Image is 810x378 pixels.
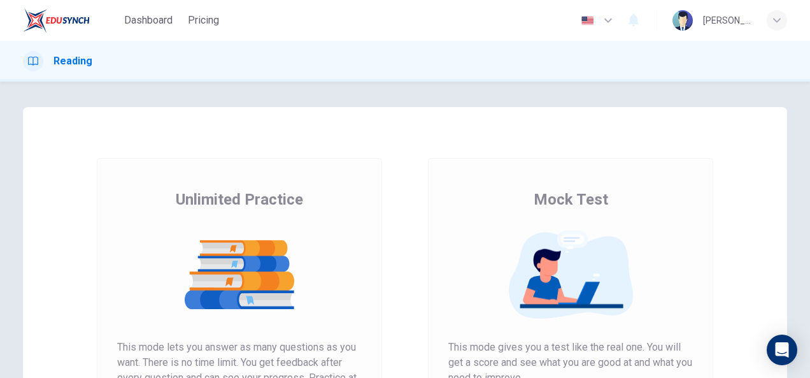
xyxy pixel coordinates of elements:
[23,8,119,33] a: EduSynch logo
[703,13,751,28] div: [PERSON_NAME]
[23,8,90,33] img: EduSynch logo
[124,13,173,28] span: Dashboard
[188,13,219,28] span: Pricing
[534,189,608,210] span: Mock Test
[183,9,224,32] button: Pricing
[119,9,178,32] button: Dashboard
[767,335,797,365] div: Open Intercom Messenger
[176,189,303,210] span: Unlimited Practice
[53,54,92,69] h1: Reading
[672,10,693,31] img: Profile picture
[579,16,595,25] img: en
